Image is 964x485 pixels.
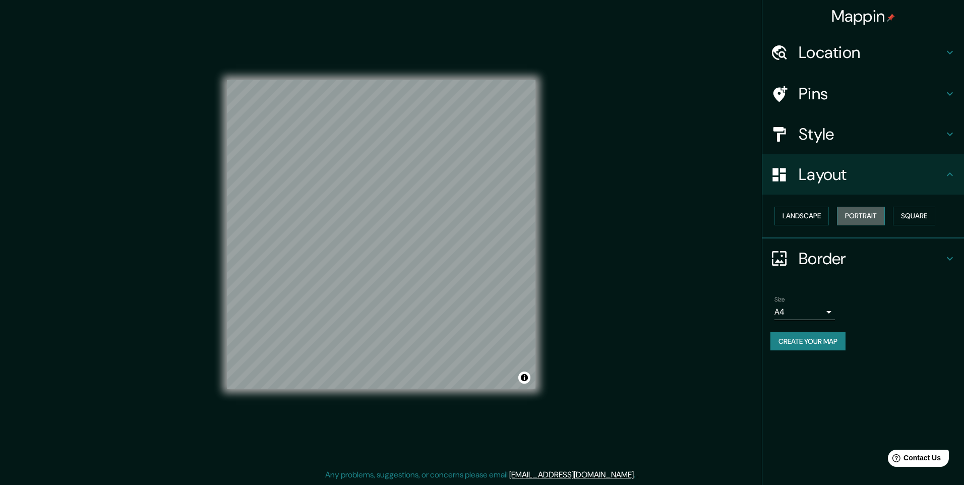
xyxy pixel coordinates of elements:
[509,469,634,480] a: [EMAIL_ADDRESS][DOMAIN_NAME]
[799,84,944,104] h4: Pins
[762,114,964,154] div: Style
[893,207,935,225] button: Square
[762,238,964,279] div: Border
[774,295,785,304] label: Size
[518,372,530,384] button: Toggle attribution
[762,74,964,114] div: Pins
[762,32,964,73] div: Location
[774,207,829,225] button: Landscape
[799,124,944,144] h4: Style
[799,249,944,269] h4: Border
[325,469,635,481] p: Any problems, suggestions, or concerns please email .
[637,469,639,481] div: .
[874,446,953,474] iframe: Help widget launcher
[635,469,637,481] div: .
[831,6,895,26] h4: Mappin
[227,80,535,389] canvas: Map
[887,14,895,22] img: pin-icon.png
[774,304,835,320] div: A4
[770,332,846,351] button: Create your map
[837,207,885,225] button: Portrait
[799,164,944,185] h4: Layout
[799,42,944,63] h4: Location
[762,154,964,195] div: Layout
